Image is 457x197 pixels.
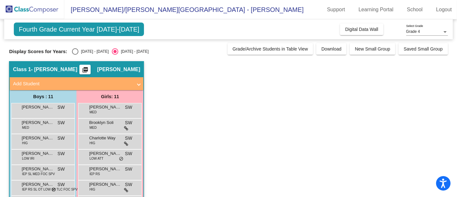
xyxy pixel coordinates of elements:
mat-panel-title: Add Student [13,80,132,88]
a: Learning Portal [354,5,399,15]
button: Download [316,43,346,55]
span: HIG [22,141,28,145]
span: IEP RS SL OT LOW IRI TLC FOC SPV [22,187,77,192]
span: [PERSON_NAME] [89,166,121,172]
span: New Small Group [355,46,390,52]
span: [PERSON_NAME]/[PERSON_NAME][GEOGRAPHIC_DATA] - [PERSON_NAME] [64,5,304,15]
span: Class 1 [13,66,31,73]
span: SW [58,166,65,173]
span: SW [125,150,132,157]
span: SW [125,104,132,111]
span: [PERSON_NAME] [97,66,140,73]
span: SW [58,181,65,188]
span: SW [58,104,65,111]
span: [PERSON_NAME] [89,181,121,188]
mat-expansion-panel-header: Add Student [10,77,143,90]
div: [DATE] - [DATE] [78,49,109,54]
span: [PERSON_NAME] [22,119,54,126]
button: Print Students Details [79,65,91,74]
span: do_not_disturb_alt [119,156,123,162]
span: SW [125,166,132,173]
span: [PERSON_NAME] [22,181,54,188]
span: [PERSON_NAME] [22,166,54,172]
span: HIG [89,187,95,192]
span: HIG [89,141,95,145]
span: Brooklyn Soli [89,119,121,126]
span: SW [58,119,65,126]
button: New Small Group [350,43,395,55]
span: Saved Small Group [404,46,443,52]
span: Charlotte Way [89,135,121,141]
span: SW [58,135,65,142]
span: MED [22,125,29,130]
a: Support [322,5,350,15]
span: MED [89,110,96,115]
span: LOW IRI [22,156,34,161]
span: Grade 4 [406,29,420,34]
button: Digital Data Wall [340,23,383,35]
button: Grade/Archive Students in Table View [228,43,313,55]
span: IEP RS [89,172,100,176]
div: Girls: 11 [76,90,143,103]
span: [PERSON_NAME] [89,150,121,157]
mat-icon: picture_as_pdf [81,67,89,76]
span: MED [89,125,96,130]
span: Display Scores for Years: [9,49,67,54]
div: Boys : 11 [10,90,76,103]
span: - [PERSON_NAME] [31,66,77,73]
a: School [402,5,428,15]
div: [DATE] - [DATE] [118,49,148,54]
span: Fourth Grade Current Year [DATE]-[DATE] [14,23,144,36]
span: SW [58,150,65,157]
span: SW [125,119,132,126]
button: Saved Small Group [399,43,448,55]
span: do_not_disturb_alt [51,187,56,192]
span: [PERSON_NAME] [22,150,54,157]
span: [PERSON_NAME] [22,135,54,141]
span: SW [125,135,132,142]
a: Logout [431,5,457,15]
span: [PERSON_NAME] [22,104,54,110]
mat-radio-group: Select an option [72,48,148,55]
span: [PERSON_NAME] [89,104,121,110]
span: LOW ATT [89,156,103,161]
span: SW [125,181,132,188]
span: Grade/Archive Students in Table View [233,46,308,52]
span: IEP SL MED FOC SPV [22,172,55,176]
span: Digital Data Wall [345,27,378,32]
span: Download [321,46,341,52]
